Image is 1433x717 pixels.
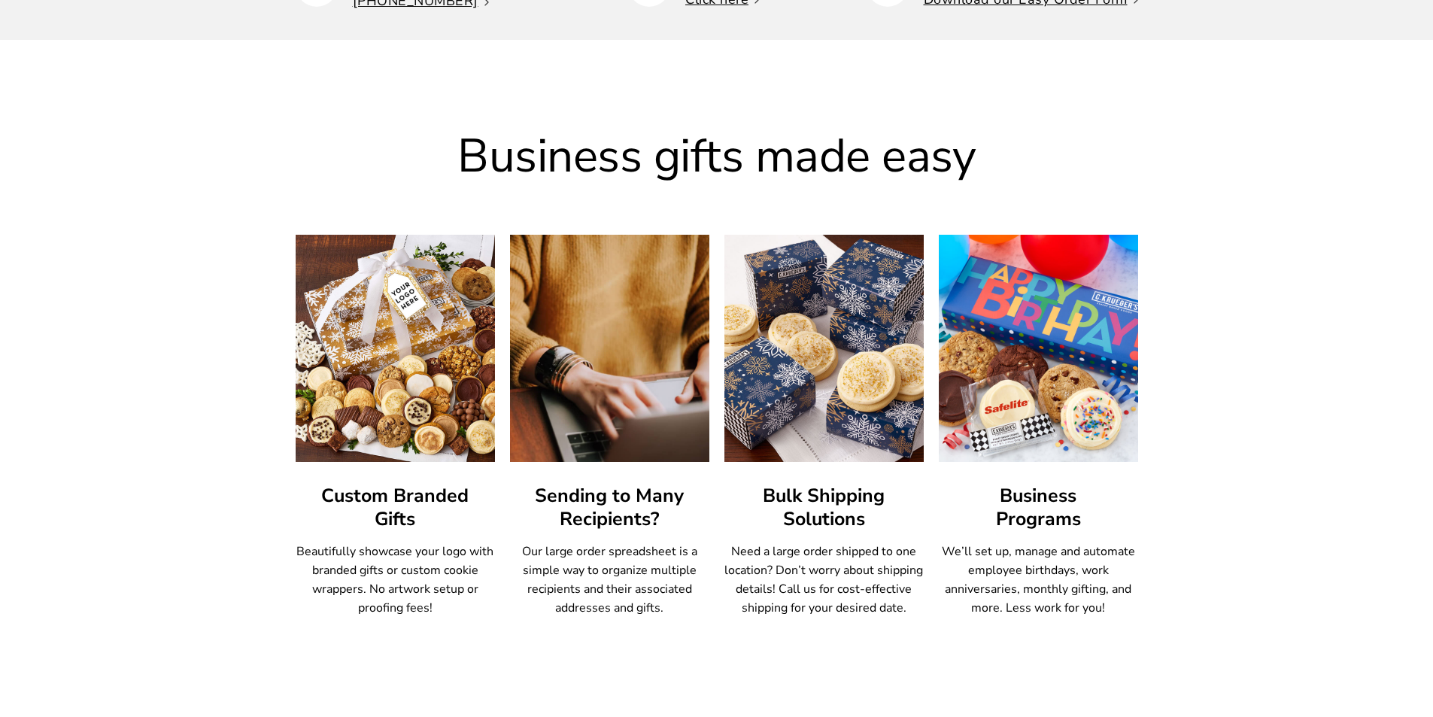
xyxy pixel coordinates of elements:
img: Bulk Shipping Solutions [714,223,934,473]
h2: Business gifts made easy [296,131,1138,182]
img: Business Programs [939,235,1138,462]
h3: Custom Branded Gifts [296,485,495,531]
h3: Bulk Shipping Solutions [724,485,924,531]
h3: Sending to Many Recipients? [510,485,709,531]
p: Need a large order shipped to one location? Don’t worry about shipping details! Call us for cost-... [724,542,924,618]
h3: Business Programs [939,485,1138,531]
img: Custom Branded Gifts [296,235,495,462]
p: Beautifully showcase your logo with branded gifts or custom cookie wrappers. No artwork setup or ... [296,542,495,618]
p: We’ll set up, manage and automate employee birthdays, work anniversaries, monthly gifting, and mo... [939,542,1138,618]
p: Our large order spreadsheet is a simple way to organize multiple recipients and their associated ... [510,542,709,618]
img: Sending to Many Recipients? [510,235,709,462]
